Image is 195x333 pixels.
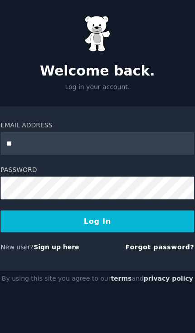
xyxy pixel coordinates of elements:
label: Password [13,179,182,187]
img: Gummy Bear [86,48,109,80]
span: New user? [13,247,42,254]
button: Log In [13,218,182,237]
label: Email Address [13,140,182,148]
a: terms [109,275,127,281]
a: privacy policy [138,275,181,281]
a: Forgot password? [122,247,182,254]
a: Sign up here [42,247,82,254]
